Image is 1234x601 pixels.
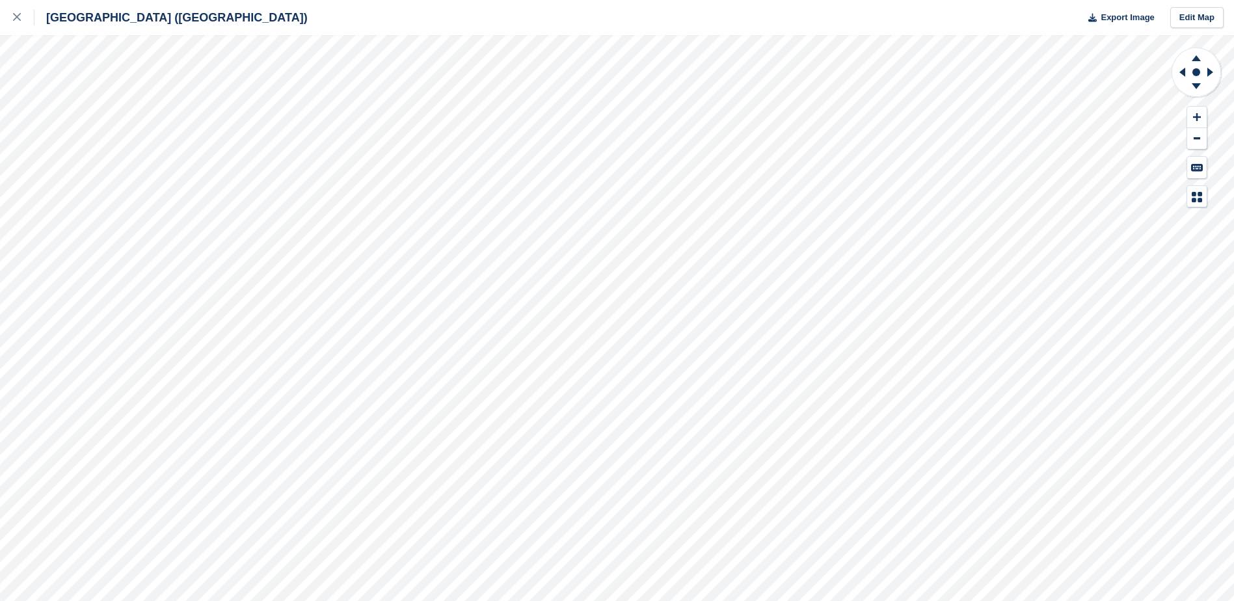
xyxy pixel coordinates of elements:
a: Edit Map [1170,7,1224,29]
div: [GEOGRAPHIC_DATA] ([GEOGRAPHIC_DATA]) [34,10,308,25]
button: Keyboard Shortcuts [1187,157,1207,178]
button: Zoom In [1187,107,1207,128]
span: Export Image [1101,11,1154,24]
button: Export Image [1080,7,1155,29]
button: Zoom Out [1187,128,1207,150]
button: Map Legend [1187,186,1207,207]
